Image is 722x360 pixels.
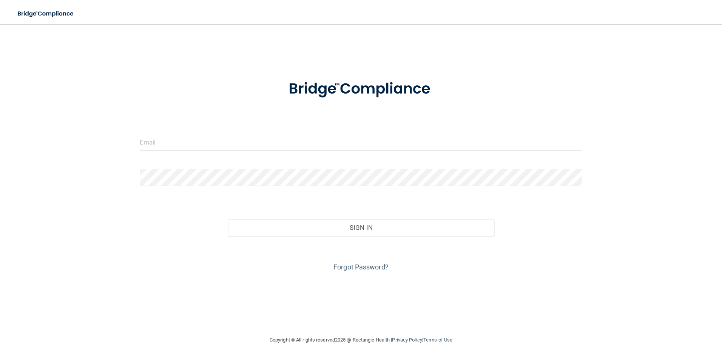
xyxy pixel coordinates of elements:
[11,6,81,22] img: bridge_compliance_login_screen.278c3ca4.svg
[223,328,499,352] div: Copyright © All rights reserved 2025 @ Rectangle Health | |
[333,263,389,271] a: Forgot Password?
[273,69,449,109] img: bridge_compliance_login_screen.278c3ca4.svg
[423,337,452,343] a: Terms of Use
[228,219,494,236] button: Sign In
[392,337,422,343] a: Privacy Policy
[140,134,583,151] input: Email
